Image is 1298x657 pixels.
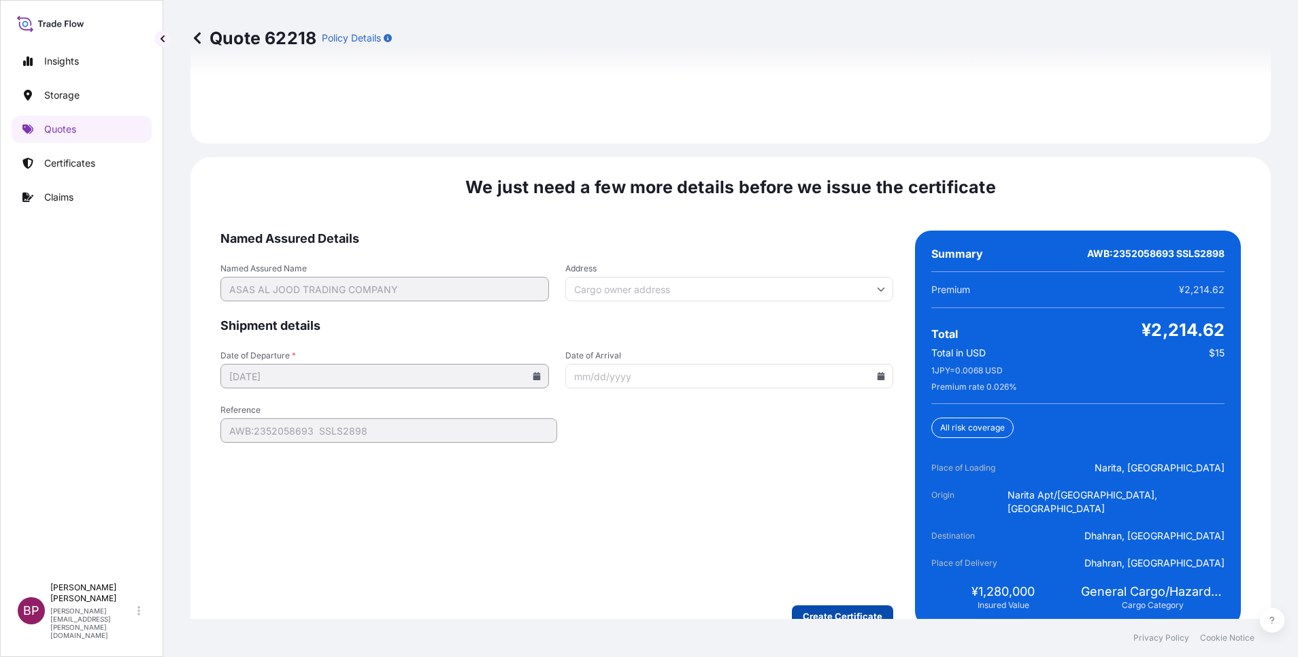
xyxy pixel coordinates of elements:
span: Date of Arrival [565,350,894,361]
span: Origin [931,488,1008,516]
a: Privacy Policy [1133,633,1189,643]
p: [PERSON_NAME] [PERSON_NAME] [50,582,135,604]
p: Certificates [44,156,95,170]
p: Storage [44,88,80,102]
span: Place of Loading [931,461,1008,475]
span: Narita, [GEOGRAPHIC_DATA] [1095,461,1225,475]
span: Dhahran, [GEOGRAPHIC_DATA] [1084,556,1225,570]
div: All risk coverage [931,418,1014,438]
p: Insights [44,54,79,68]
span: BP [23,604,39,618]
span: General Cargo/Hazardous Material [1081,584,1225,600]
p: Policy Details [322,31,381,45]
a: Claims [12,184,152,211]
p: [PERSON_NAME][EMAIL_ADDRESS][PERSON_NAME][DOMAIN_NAME] [50,607,135,639]
a: Insights [12,48,152,75]
span: ¥2,214.62 [1179,283,1225,297]
a: Storage [12,82,152,109]
a: Certificates [12,150,152,177]
span: Shipment details [220,318,893,334]
span: Reference [220,405,557,416]
button: Create Certificate [792,605,893,627]
span: Destination [931,529,1008,543]
span: Total [931,327,958,341]
span: ¥1,280,000 [971,584,1035,600]
span: Total in USD [931,346,986,360]
a: Quotes [12,116,152,143]
span: Place of Delivery [931,556,1008,570]
span: 1 JPY = 0.0068 USD [931,365,1003,376]
p: Quote 62218 [190,27,316,49]
span: Date of Departure [220,350,549,361]
span: Cargo Category [1122,600,1184,611]
input: mm/dd/yyyy [220,364,549,388]
span: Premium rate 0.026 % [931,382,1017,392]
span: We just need a few more details before we issue the certificate [465,176,996,198]
p: Quotes [44,122,76,136]
span: Premium [931,283,970,297]
p: Create Certificate [803,609,882,623]
p: Claims [44,190,73,204]
span: Narita Apt/[GEOGRAPHIC_DATA], [GEOGRAPHIC_DATA] [1008,488,1225,516]
input: mm/dd/yyyy [565,364,894,388]
span: Address [565,263,894,274]
span: Summary [931,247,983,260]
input: Cargo owner address [565,277,894,301]
a: Cookie Notice [1200,633,1254,643]
span: Insured Value [978,600,1029,611]
span: Dhahran, [GEOGRAPHIC_DATA] [1084,529,1225,543]
input: Your internal reference [220,418,557,443]
span: Named Assured Name [220,263,549,274]
span: $15 [1209,346,1225,360]
span: AWB:2352058693 SSLS2898 [1087,247,1225,260]
span: Named Assured Details [220,231,893,247]
span: ¥2,214.62 [1142,319,1225,341]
